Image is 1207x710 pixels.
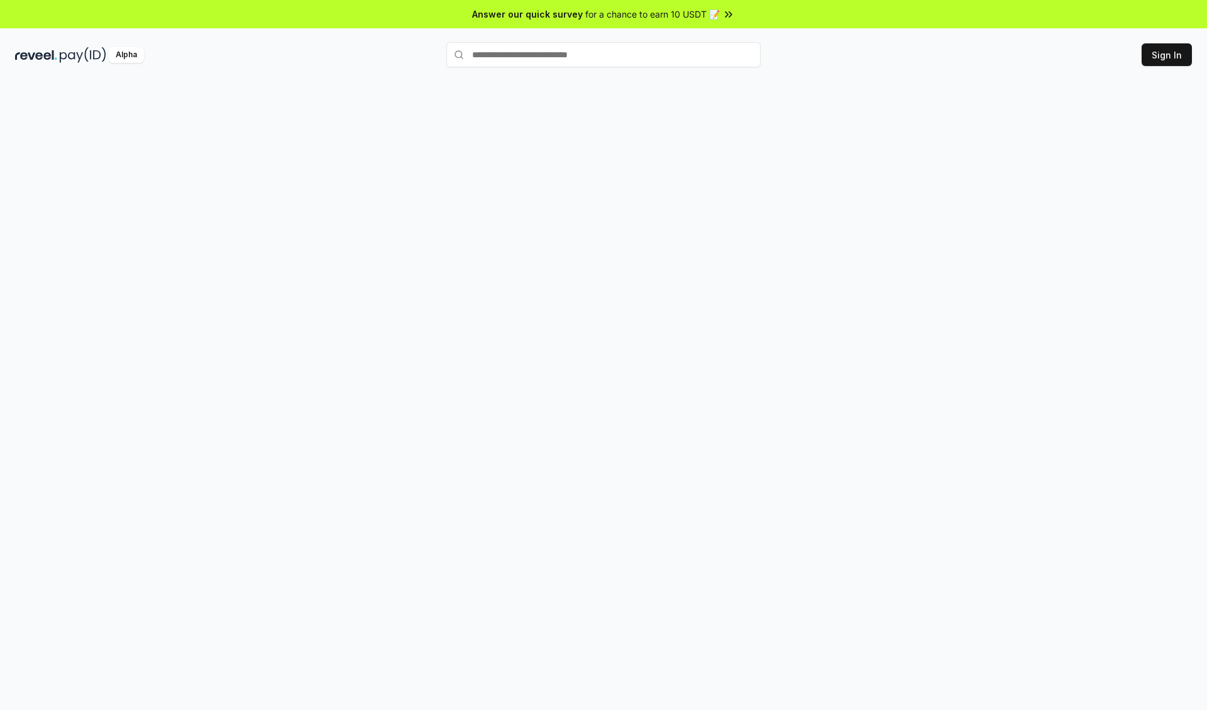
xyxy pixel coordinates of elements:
img: pay_id [60,47,106,63]
span: Answer our quick survey [472,8,583,21]
span: for a chance to earn 10 USDT 📝 [585,8,720,21]
div: Alpha [109,47,144,63]
button: Sign In [1142,43,1192,66]
img: reveel_dark [15,47,57,63]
